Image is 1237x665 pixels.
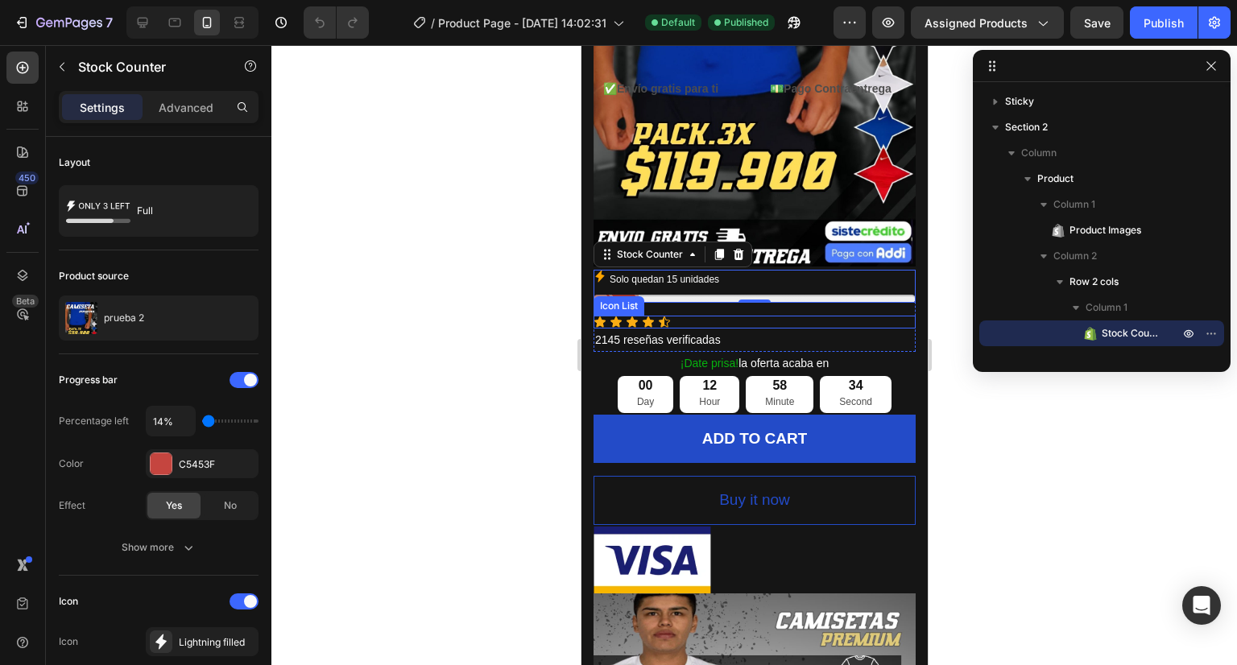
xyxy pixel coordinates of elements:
span: No [224,498,237,513]
span: Assigned Products [925,14,1028,31]
span: Product Images [1069,222,1141,238]
div: Icon [59,594,78,609]
button: 7 [6,6,120,39]
span: Section 2 [1005,119,1048,135]
div: Percentage left [59,414,129,428]
iframe: Design area [581,45,928,665]
span: Column 2 [1053,248,1097,264]
span: Column 2 [1086,351,1129,367]
div: Publish [1144,14,1184,31]
span: Stock Counter [1102,325,1163,341]
div: Color [59,456,84,471]
span: Published [724,15,768,30]
span: Column [1021,145,1057,161]
span: Sticky [1005,93,1034,109]
span: Column 1 [1053,196,1095,213]
div: Full [137,192,235,229]
div: Open Intercom Messenger [1182,586,1221,625]
span: Column 1 [1086,299,1127,316]
img: product feature img [65,302,97,334]
div: 450 [15,171,39,184]
p: Advanced [159,99,213,116]
div: Beta [12,295,39,308]
div: Layout [59,155,90,170]
p: prueba 2 [104,312,144,324]
p: Stock Counter [78,57,215,76]
button: Assigned Products [911,6,1064,39]
p: 7 [105,13,113,32]
button: Show more [59,533,259,562]
p: Settings [80,99,125,116]
div: Lightning filled [179,635,254,650]
button: Save [1070,6,1123,39]
span: Save [1084,16,1111,30]
div: Effect [59,498,85,513]
span: Yes [166,498,182,513]
div: Progress bar [59,373,118,387]
div: Icon [59,634,78,649]
button: Publish [1130,6,1198,39]
span: Product [1037,171,1074,187]
div: Show more [122,539,197,556]
span: Product Page - [DATE] 14:02:31 [438,14,606,31]
div: Undo/Redo [304,6,369,39]
span: Row 2 cols [1069,274,1119,290]
div: Product source [59,269,129,283]
div: C5453F [179,457,254,472]
input: Auto [147,407,195,436]
span: / [431,14,435,31]
span: Default [661,15,695,30]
